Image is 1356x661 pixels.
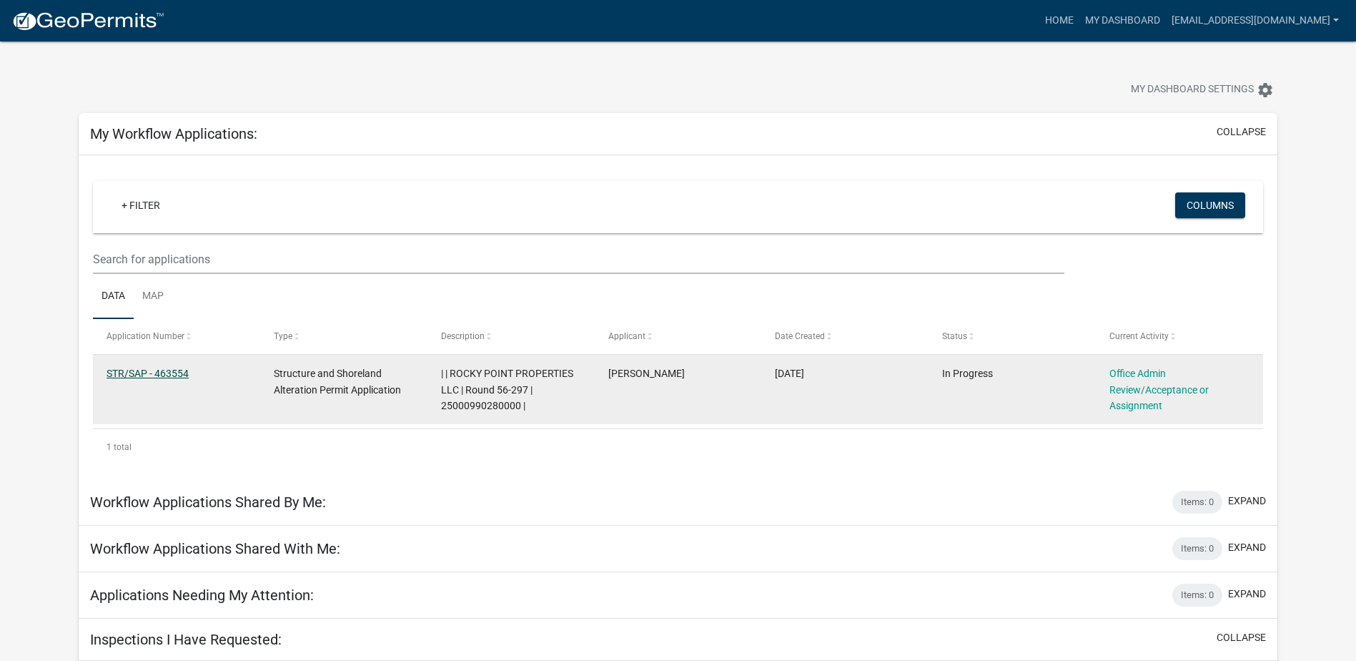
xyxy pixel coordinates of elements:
datatable-header-cell: Status [929,319,1096,353]
a: + Filter [110,192,172,218]
datatable-header-cell: Type [260,319,427,353]
a: Office Admin Review/Acceptance or Assignment [1109,368,1209,412]
span: 08/13/2025 [775,368,804,379]
span: | | ROCKY POINT PROPERTIES LLC | Round 56-297 | 25000990280000 | [441,368,573,412]
span: My Dashboard Settings [1131,82,1254,99]
span: Applicant [608,331,645,341]
i: settings [1257,82,1274,99]
a: Map [134,274,172,320]
h5: My Workflow Applications: [90,125,257,142]
h5: Inspections I Have Requested: [90,631,282,648]
button: collapse [1217,630,1266,645]
span: Dan McKeever [608,368,685,379]
h5: Applications Needing My Attention: [90,587,314,604]
span: Structure and Shoreland Alteration Permit Application [274,368,401,396]
datatable-header-cell: Date Created [761,319,929,353]
span: Type [274,331,292,341]
button: My Dashboard Settingssettings [1119,76,1285,104]
span: Description [441,331,485,341]
span: Date Created [775,331,825,341]
a: [EMAIL_ADDRESS][DOMAIN_NAME] [1166,7,1345,34]
div: Items: 0 [1172,491,1222,514]
datatable-header-cell: Applicant [594,319,761,353]
button: expand [1228,540,1266,555]
span: Current Activity [1109,331,1169,341]
div: collapse [79,155,1277,479]
button: expand [1228,494,1266,509]
datatable-header-cell: Current Activity [1096,319,1263,353]
div: Items: 0 [1172,584,1222,607]
button: Columns [1175,192,1245,218]
h5: Workflow Applications Shared With Me: [90,540,340,557]
button: expand [1228,587,1266,602]
a: My Dashboard [1079,7,1166,34]
input: Search for applications [93,245,1064,274]
a: Home [1039,7,1079,34]
datatable-header-cell: Description [427,319,595,353]
span: In Progress [942,368,993,379]
a: STR/SAP - 463554 [107,368,189,379]
div: 1 total [93,429,1263,465]
button: collapse [1217,124,1266,139]
span: Application Number [107,331,184,341]
datatable-header-cell: Application Number [93,319,260,353]
h5: Workflow Applications Shared By Me: [90,494,326,511]
a: Data [93,274,134,320]
div: Items: 0 [1172,537,1222,560]
span: Status [942,331,967,341]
